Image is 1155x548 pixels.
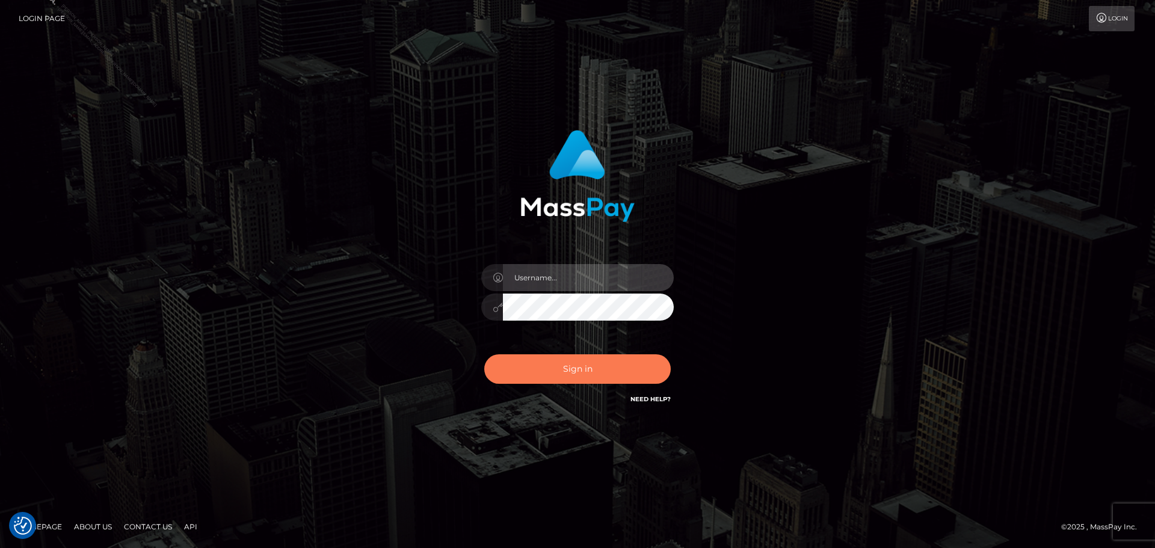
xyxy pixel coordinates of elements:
a: Homepage [13,517,67,536]
a: Need Help? [630,395,671,403]
button: Consent Preferences [14,517,32,535]
input: Username... [503,264,674,291]
a: API [179,517,202,536]
a: About Us [69,517,117,536]
button: Sign in [484,354,671,384]
img: MassPay Login [520,130,635,222]
div: © 2025 , MassPay Inc. [1061,520,1146,534]
a: Login Page [19,6,65,31]
img: Revisit consent button [14,517,32,535]
a: Login [1089,6,1135,31]
a: Contact Us [119,517,177,536]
